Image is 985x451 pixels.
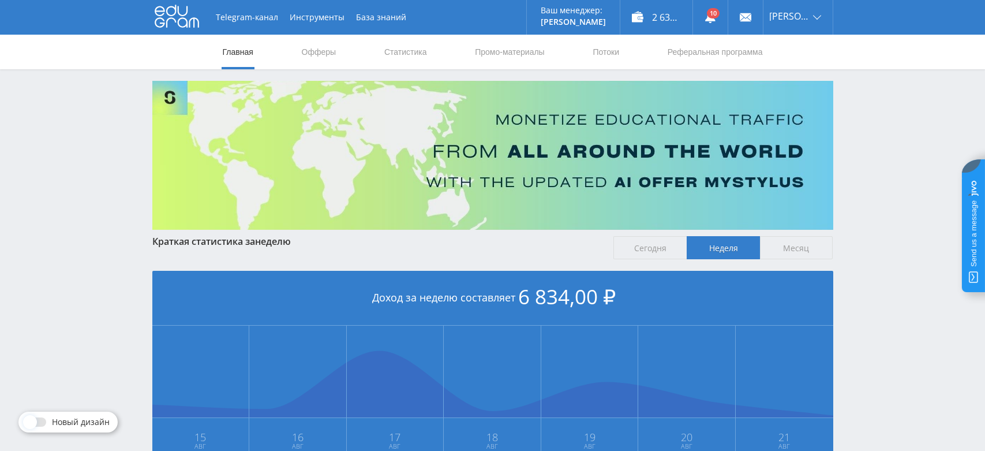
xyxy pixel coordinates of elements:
[222,35,254,69] a: Главная
[639,442,735,451] span: Авг
[444,442,540,451] span: Авг
[444,433,540,442] span: 18
[250,433,346,442] span: 16
[541,6,606,15] p: Ваш менеджер:
[760,236,833,259] span: Месяц
[591,35,620,69] a: Потоки
[383,35,428,69] a: Статистика
[301,35,338,69] a: Офферы
[347,442,443,451] span: Авг
[250,442,346,451] span: Авг
[347,433,443,442] span: 17
[769,12,810,21] span: [PERSON_NAME]
[255,235,291,248] span: неделю
[666,35,764,69] a: Реферальная программа
[152,271,833,326] div: Доход за неделю составляет
[518,283,616,310] span: 6 834,00 ₽
[736,442,833,451] span: Авг
[613,236,687,259] span: Сегодня
[152,81,833,230] img: Banner
[52,418,110,427] span: Новый дизайн
[152,236,602,247] div: Краткая статистика за
[736,433,833,442] span: 21
[541,17,606,27] p: [PERSON_NAME]
[639,433,735,442] span: 20
[153,433,249,442] span: 15
[687,236,760,259] span: Неделя
[542,433,638,442] span: 19
[474,35,545,69] a: Промо-материалы
[542,442,638,451] span: Авг
[153,442,249,451] span: Авг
